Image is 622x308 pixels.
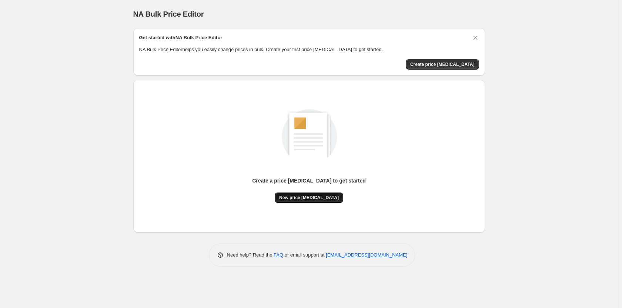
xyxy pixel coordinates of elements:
button: New price [MEDICAL_DATA] [275,192,343,203]
span: or email support at [283,252,326,258]
h2: Get started with NA Bulk Price Editor [139,34,223,41]
p: NA Bulk Price Editor helps you easily change prices in bulk. Create your first price [MEDICAL_DAT... [139,46,479,53]
a: [EMAIL_ADDRESS][DOMAIN_NAME] [326,252,407,258]
button: Create price change job [406,59,479,70]
span: NA Bulk Price Editor [133,10,204,18]
button: Dismiss card [472,34,479,41]
span: Create price [MEDICAL_DATA] [410,61,475,67]
span: New price [MEDICAL_DATA] [279,195,339,201]
p: Create a price [MEDICAL_DATA] to get started [252,177,366,184]
a: FAQ [274,252,283,258]
span: Need help? Read the [227,252,274,258]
